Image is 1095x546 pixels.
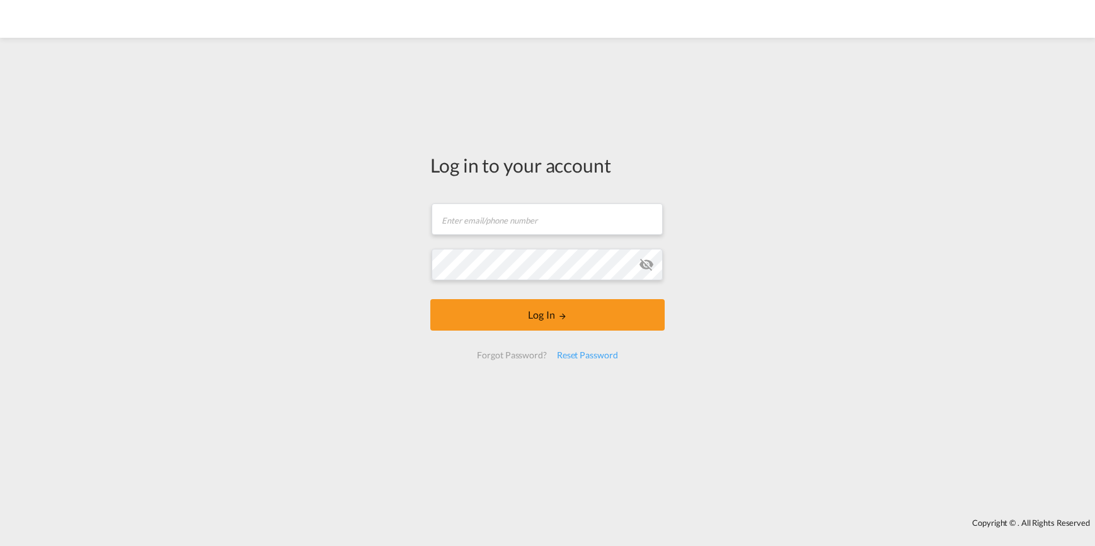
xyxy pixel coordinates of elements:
input: Enter email/phone number [432,203,663,235]
div: Reset Password [552,344,623,367]
button: LOGIN [430,299,665,331]
div: Forgot Password? [472,344,551,367]
div: Log in to your account [430,152,665,178]
md-icon: icon-eye-off [639,257,654,272]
